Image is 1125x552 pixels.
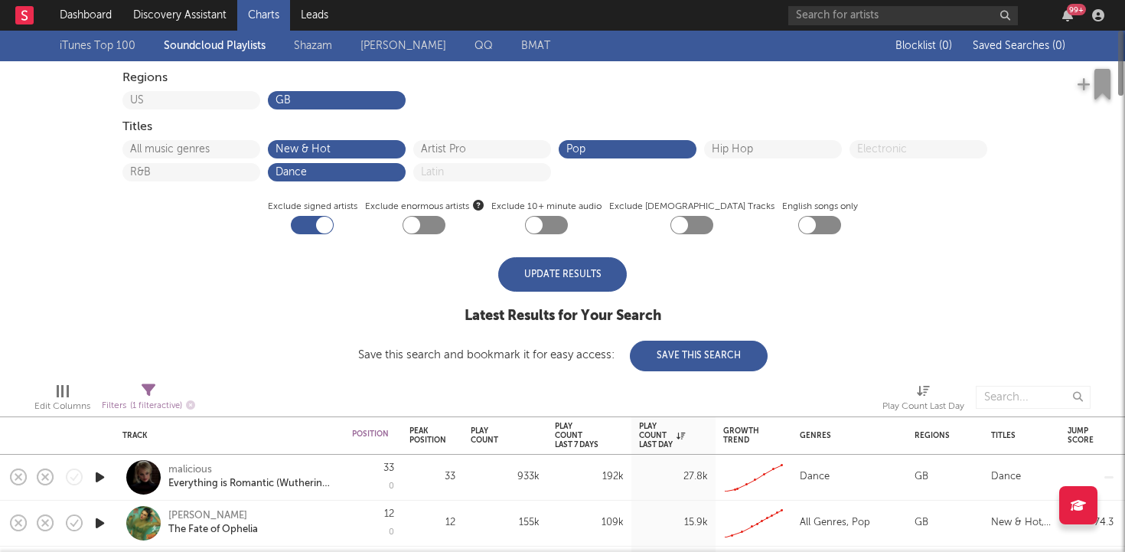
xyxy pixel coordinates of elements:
span: ( 0 ) [1052,41,1065,51]
a: QQ [474,37,493,55]
div: 155k [471,514,540,532]
div: Titles [122,118,1003,136]
button: Saved Searches (0) [968,40,1065,52]
div: [PERSON_NAME] [168,509,258,523]
div: 12 [384,509,394,519]
div: Edit Columns [34,378,90,423]
div: 109k [555,514,624,532]
div: Save this search and bookmark it for easy access: [358,349,768,361]
button: Dance [276,167,398,178]
button: Exclude enormous artists [473,198,484,212]
a: iTunes Top 100 [60,37,135,55]
div: Dance [800,468,830,486]
div: Everything is Romantic (Wuthering Heights Version) [168,477,333,491]
div: 27.8k [639,468,708,486]
button: Latin [421,167,543,178]
div: Genres [800,431,892,440]
div: GB [915,468,928,486]
div: Filters [102,397,195,416]
a: [PERSON_NAME]The Fate of Ophelia [168,509,258,537]
button: New & Hot [276,144,398,155]
div: 33 [383,463,394,473]
div: 15.9k [639,514,708,532]
button: Electronic [857,144,980,155]
button: Save This Search [630,341,768,371]
div: 192k [555,468,624,486]
div: New & Hot, Pop [991,514,1052,532]
label: English songs only [782,198,858,216]
div: Play Count Last Day [882,378,964,423]
span: Saved Searches [973,41,1065,51]
span: Exclude enormous artists [365,198,484,216]
div: Track [122,431,329,440]
button: All music genres [130,144,253,155]
div: Play Count Last 7 Days [555,422,601,449]
div: Filters(1 filter active) [102,378,195,423]
a: BMAT [521,37,550,55]
button: Artist Pro [421,144,543,155]
span: ( 1 filter active) [130,402,182,410]
div: Play Count [471,426,517,445]
div: Play Count Last Day [882,397,964,416]
div: malicious [168,463,212,477]
div: Peak Position [409,426,446,445]
div: Latest Results for Your Search [358,307,768,325]
div: 12 [409,514,455,532]
span: Blocklist [895,41,952,51]
div: Dance [991,468,1021,486]
div: 99 + [1067,4,1086,15]
label: Exclude [DEMOGRAPHIC_DATA] Tracks [609,198,774,216]
a: [PERSON_NAME] [360,37,446,55]
div: Regions [915,431,968,440]
div: Growth Trend [723,426,761,445]
button: Pop [566,144,689,155]
button: R&B [130,167,253,178]
div: The Fate of Ophelia [168,523,258,537]
div: Titles [991,431,1045,440]
label: Exclude 10+ minute audio [491,198,602,216]
label: Exclude signed artists [268,198,357,216]
div: 933k [471,468,540,486]
div: GB [915,514,928,532]
div: All Genres, Pop [800,514,870,532]
div: 0 [389,482,394,491]
div: 33 [409,468,455,486]
div: Jump Score [1068,426,1094,445]
button: 99+ [1062,9,1073,21]
button: GB [276,95,398,106]
div: Edit Columns [34,397,90,416]
a: Shazam [294,37,332,55]
input: Search... [976,386,1091,409]
div: Update Results [498,257,627,292]
div: Regions [122,69,1003,87]
button: Hip Hop [712,144,834,155]
button: US [130,95,253,106]
div: Position [352,430,389,439]
div: Play Count Last Day [639,422,685,449]
div: 0 [389,528,394,537]
span: ( 0 ) [939,41,952,51]
input: Search for artists [788,6,1018,25]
